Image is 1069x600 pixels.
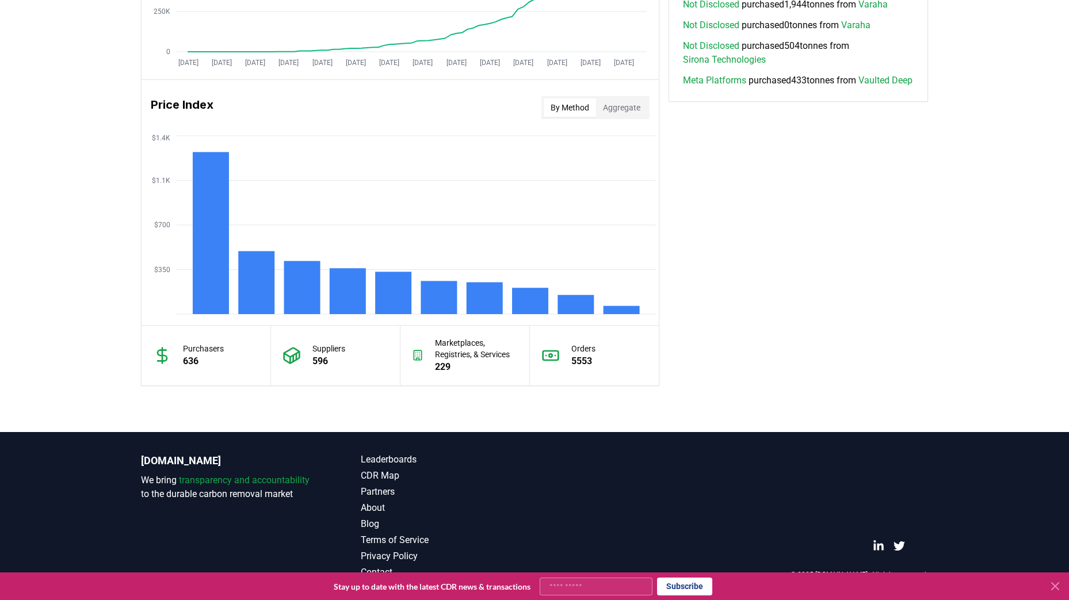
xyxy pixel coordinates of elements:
span: transparency and accountability [179,475,310,486]
a: Sirona Technologies [683,53,766,67]
a: Partners [361,485,534,499]
p: © 2025 [DOMAIN_NAME]. All rights reserved. [791,570,928,579]
a: Meta Platforms [683,74,746,87]
tspan: [DATE] [278,59,299,67]
p: Suppliers [312,343,345,354]
a: Vaulted Deep [858,74,913,87]
a: Leaderboards [361,453,534,467]
p: 229 [435,360,517,374]
tspan: [DATE] [480,59,500,67]
tspan: 0 [166,48,170,56]
button: By Method [544,98,596,117]
p: 636 [183,354,224,368]
p: [DOMAIN_NAME] [141,453,315,469]
a: Contact [361,565,534,579]
a: Privacy Policy [361,549,534,563]
tspan: [DATE] [178,59,198,67]
a: Blog [361,517,534,531]
tspan: [DATE] [212,59,232,67]
tspan: [DATE] [581,59,601,67]
tspan: $350 [154,266,170,274]
span: purchased 433 tonnes from [683,74,913,87]
a: Not Disclosed [683,39,739,53]
span: purchased 504 tonnes from [683,39,914,67]
a: Twitter [894,540,905,552]
a: Terms of Service [361,533,534,547]
tspan: [DATE] [312,59,333,67]
p: Orders [571,343,595,354]
tspan: $1.4K [152,134,170,142]
p: We bring to the durable carbon removal market [141,473,315,501]
span: purchased 0 tonnes from [683,18,871,32]
tspan: [DATE] [379,59,399,67]
tspan: [DATE] [245,59,265,67]
tspan: [DATE] [614,59,634,67]
a: Not Disclosed [683,18,739,32]
tspan: [DATE] [446,59,467,67]
tspan: [DATE] [513,59,533,67]
p: 5553 [571,354,595,368]
button: Aggregate [596,98,647,117]
tspan: $1.1K [152,177,170,185]
a: CDR Map [361,469,534,483]
h3: Price Index [151,96,213,119]
a: LinkedIn [873,540,884,552]
a: About [361,501,534,515]
tspan: [DATE] [346,59,366,67]
tspan: 250K [154,7,170,16]
tspan: [DATE] [413,59,433,67]
tspan: $700 [154,221,170,229]
p: 596 [312,354,345,368]
p: Purchasers [183,343,224,354]
a: Varaha [841,18,871,32]
tspan: [DATE] [547,59,567,67]
p: Marketplaces, Registries, & Services [435,337,517,360]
